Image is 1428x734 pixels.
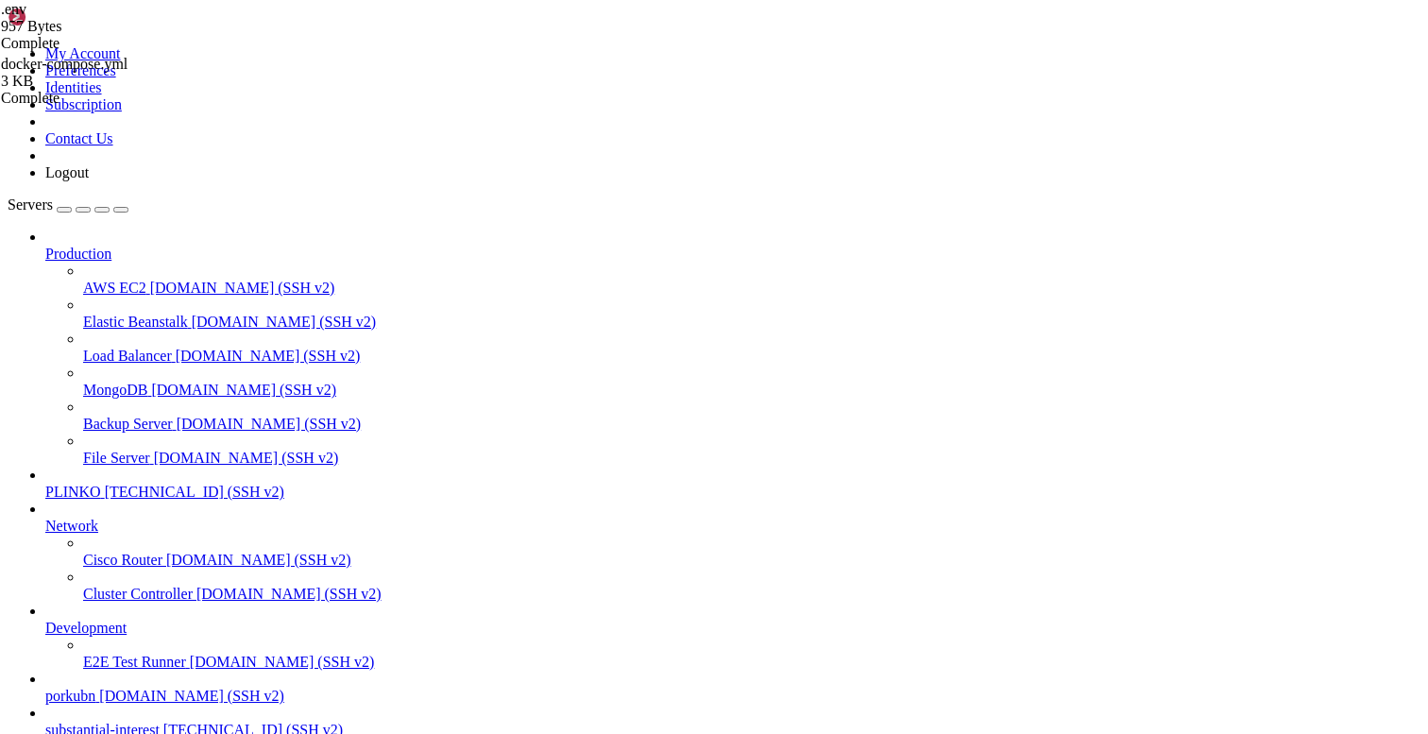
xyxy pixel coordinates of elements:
[1,35,190,52] div: Complete
[1,90,190,107] div: Complete
[1,56,190,90] span: docker-compose.yml
[1,1,190,35] span: .env
[1,73,190,90] div: 3 KB
[1,1,26,17] span: .env
[1,56,127,72] span: docker-compose.yml
[1,18,190,35] div: 957 Bytes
